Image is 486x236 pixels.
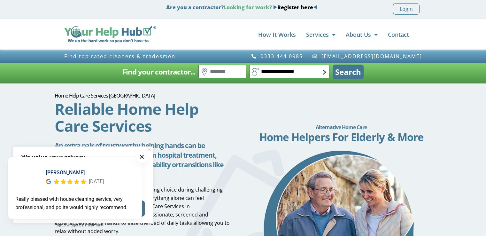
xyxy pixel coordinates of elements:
[393,3,420,15] a: Login
[259,53,303,59] span: 0333 444 0985
[273,5,277,9] img: Blue Arrow - Right
[89,177,104,186] div: [DATE]
[306,28,336,41] a: Services
[122,66,195,78] h2: Find your contractor...
[323,70,326,75] img: select-box-form.svg
[55,160,223,179] span: transitions like welcoming a new baby.
[400,5,413,13] span: Login
[224,4,272,11] span: Looking for work?
[251,131,432,144] h2: Home Helpers For Elderly & More
[46,179,51,184] div: Google
[320,53,422,59] span: [EMAIL_ADDRESS][DOMAIN_NAME]
[312,53,422,59] a: [EMAIL_ADDRESS][DOMAIN_NAME]
[15,195,134,212] div: Really pleased with house cleaning service, very professional, and polite would highly recommend.
[346,28,378,41] a: About Us
[64,53,240,59] h3: Find top rated cleaners & tradesmen
[388,28,409,41] a: Contact
[148,148,150,151] img: Close
[251,121,432,134] h2: Alternative Home Care
[333,65,364,79] button: Search
[277,4,313,11] a: Register here
[313,5,317,9] img: Blue Arrow - Left
[46,179,51,184] img: Google Reviews
[8,222,149,228] a: Popup widget by Trustmary
[163,28,409,41] nav: Menu
[46,169,104,177] div: [PERSON_NAME]
[55,92,155,99] span: Home Help Care Services [GEOGRAPHIC_DATA]
[166,4,317,11] strong: Are you a contractor?
[55,98,198,136] span: Reliable Home Help Care Services
[251,53,303,59] a: 0333 444 0985
[258,28,296,41] a: How It Works
[64,26,157,43] img: Your Help Hub Wide Logo
[55,141,235,179] h5: An extra pair of trustworthy helping hands can be invaluable whilst recovering from hospital trea...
